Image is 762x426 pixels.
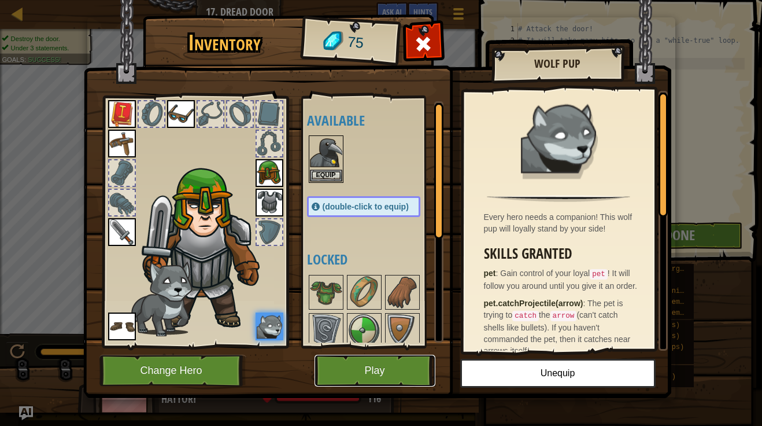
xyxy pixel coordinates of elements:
[484,299,583,308] strong: pet.catchProjectile(arrow)
[386,276,419,309] img: portrait.png
[108,218,136,246] img: portrait.png
[151,31,298,55] h1: Inventory
[108,130,136,157] img: portrait.png
[484,246,639,262] h3: Skills Granted
[323,202,409,211] span: (double-click to equip)
[484,299,631,355] span: The pet is trying to the (can't catch shells like bullets). If you haven't commanded the pet, the...
[512,311,539,321] code: catch
[348,276,380,309] img: portrait.png
[256,313,283,340] img: portrait.png
[503,57,612,70] h2: Wolf Pup
[108,313,136,340] img: portrait.png
[484,269,637,291] span: Gain control of your loyal ! It will follow you around until you give it an order.
[137,163,279,331] img: male.png
[167,100,195,128] img: portrait.png
[307,252,443,267] h4: Locked
[521,100,596,175] img: portrait.png
[550,311,577,321] code: arrow
[496,269,501,278] span: :
[99,355,246,387] button: Change Hero
[583,299,587,308] span: :
[310,170,342,182] button: Equip
[256,189,283,216] img: portrait.png
[108,100,136,128] img: portrait.png
[460,359,656,388] button: Unequip
[487,195,630,202] img: hr.png
[256,159,283,187] img: portrait.png
[386,314,419,347] img: portrait.png
[310,314,342,347] img: portrait.png
[590,269,608,280] code: pet
[348,314,380,347] img: portrait.png
[484,269,496,278] strong: pet
[307,113,443,128] h4: Available
[310,276,342,309] img: portrait.png
[315,355,435,387] button: Play
[128,261,193,336] img: wolf-pup-paper-doll.png
[310,137,342,169] img: portrait.png
[346,32,364,54] span: 75
[484,211,639,234] div: Every hero needs a companion! This wolf pup will loyally stand by your side!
